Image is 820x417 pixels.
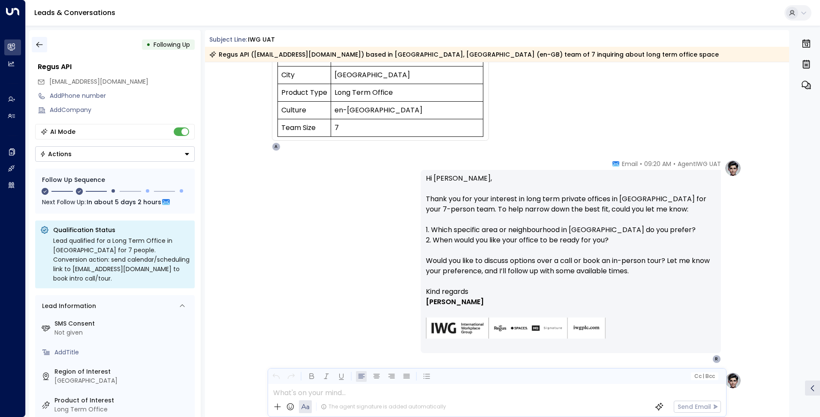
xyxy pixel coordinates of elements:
[209,50,719,59] div: Regus API ([EMAIL_ADDRESS][DOMAIN_NAME]) based in [GEOGRAPHIC_DATA], [GEOGRAPHIC_DATA] (en-GB) te...
[272,142,280,151] div: A
[50,91,195,100] div: AddPhone number
[42,197,188,207] div: Next Follow Up:
[49,77,148,86] span: [EMAIL_ADDRESS][DOMAIN_NAME]
[426,287,468,297] span: Kind regards
[321,403,446,411] div: The agent signature is added automatically
[724,372,742,389] img: profile-logo.png
[35,146,195,162] button: Actions
[34,8,115,18] a: Leads & Conversations
[644,160,671,168] span: 09:20 AM
[426,317,606,339] img: AIorK4zU2Kz5WUNqa9ifSKC9jFH1hjwenjvh85X70KBOPduETvkeZu4OqG8oPuqbwvp3xfXcMQJCRtwYb-SG
[331,66,483,84] td: [GEOGRAPHIC_DATA]
[53,236,190,283] div: Lead qualified for a Long Term Office in [GEOGRAPHIC_DATA] for 7 people. Conversion action: send ...
[426,287,716,350] div: Signature
[286,371,296,382] button: Redo
[248,35,275,44] div: IWG UAT
[42,175,188,184] div: Follow Up Sequence
[694,373,714,379] span: Cc Bcc
[622,160,638,168] span: Email
[54,396,191,405] label: Product of Interest
[35,146,195,162] div: Button group with a nested menu
[38,62,195,72] div: Regus API
[426,297,484,307] span: [PERSON_NAME]
[690,372,718,381] button: Cc|Bcc
[277,102,331,119] td: Culture
[331,119,483,137] td: 7
[673,160,675,168] span: •
[49,77,148,86] span: regua@spicysoda.com
[154,40,190,49] span: Following Up
[54,348,191,357] div: AddTitle
[54,328,191,337] div: Not given
[277,119,331,137] td: Team Size
[277,84,331,102] td: Product Type
[50,127,75,136] div: AI Mode
[331,102,483,119] td: en-[GEOGRAPHIC_DATA]
[54,376,191,385] div: [GEOGRAPHIC_DATA]
[426,173,716,287] p: Hi [PERSON_NAME], Thank you for your interest in long term private offices in [GEOGRAPHIC_DATA] f...
[331,84,483,102] td: Long Term Office
[87,197,161,207] span: In about 5 days 2 hours
[702,373,704,379] span: |
[39,302,96,311] div: Lead Information
[277,66,331,84] td: City
[678,160,721,168] span: AgentIWG UAT
[724,160,742,177] img: profile-logo.png
[209,35,247,44] span: Subject Line:
[40,150,72,158] div: Actions
[53,226,190,234] p: Qualification Status
[146,37,151,52] div: •
[271,371,281,382] button: Undo
[640,160,642,168] span: •
[54,405,191,414] div: Long Term Office
[712,355,721,363] div: R
[50,106,195,115] div: AddCompany
[54,367,191,376] label: Region of Interest
[54,319,191,328] label: SMS Consent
